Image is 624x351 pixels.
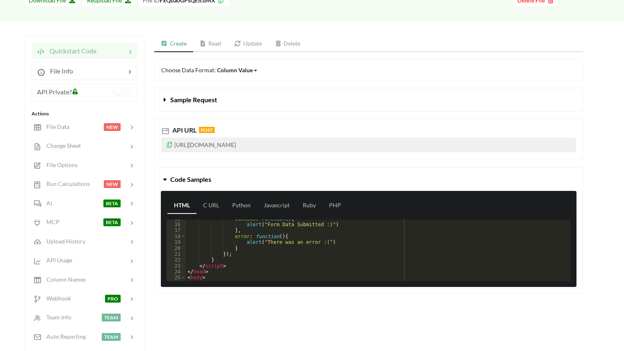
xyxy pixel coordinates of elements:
[161,138,576,152] p: [URL][DOMAIN_NAME]
[217,66,253,74] div: Column Value
[167,227,186,233] div: 17
[167,251,186,257] div: 21
[41,238,85,245] span: Upload History
[171,126,197,134] span: API URL
[228,36,268,52] a: Update
[167,269,186,275] div: 24
[226,197,257,214] a: Python
[167,275,186,280] div: 25
[41,218,59,225] span: MCP
[41,333,86,340] span: Auto Reporting
[296,197,322,214] a: Ruby
[167,222,186,227] div: 16
[154,36,193,52] a: Create
[32,110,137,117] div: Actions
[41,161,78,168] span: File Options
[105,295,121,303] span: PRO
[45,67,73,75] span: File Info
[41,276,86,283] span: Column Names
[41,314,71,321] span: Team Info
[167,281,186,287] div: 26
[41,123,69,130] span: File Data
[167,234,186,239] div: 18
[155,168,583,191] button: Code Samples
[41,257,72,264] span: API Usage
[155,88,583,111] button: Sample Request
[104,180,121,188] span: NEW
[199,127,215,133] span: POST
[257,197,296,214] a: Javascript
[41,180,90,187] span: Run Calculations
[268,36,307,52] a: Delete
[45,47,96,55] span: Quickstart Code
[103,218,121,226] span: BETA
[37,88,72,96] span: API Private?
[167,197,197,214] a: HTML
[102,333,121,341] span: TEAM
[167,263,186,269] div: 23
[161,67,258,73] span: Choose Data Format:
[104,123,121,131] span: NEW
[103,200,121,207] span: BETA
[193,36,228,52] a: Read
[41,142,81,149] span: Change Sheet
[170,175,211,183] span: Code Samples
[197,197,226,214] a: C URL
[167,257,186,263] div: 22
[167,239,186,245] div: 19
[322,197,347,214] a: PHP
[41,295,71,302] span: Webhook
[167,245,186,251] div: 20
[170,96,217,103] span: Sample Request
[102,314,121,321] span: TEAM
[41,200,52,206] span: AI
